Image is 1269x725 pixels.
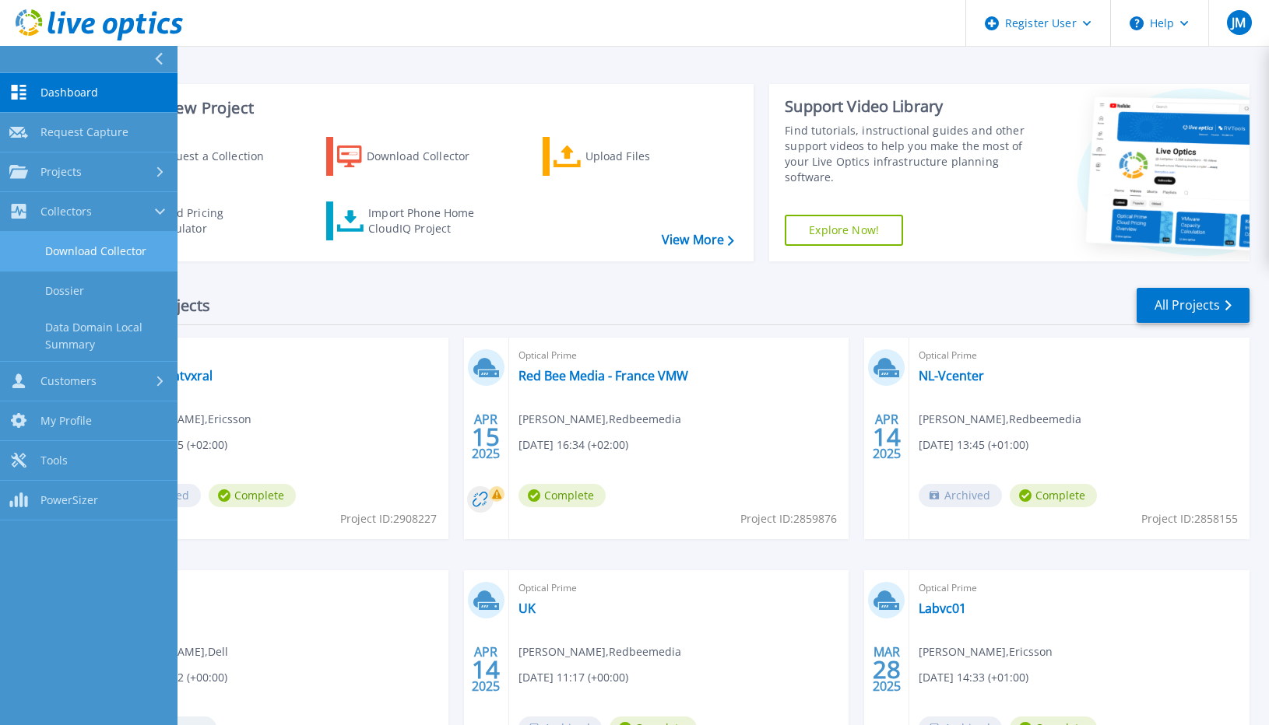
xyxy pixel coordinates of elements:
span: [PERSON_NAME] , Redbeemedia [518,411,681,428]
span: 15 [472,430,500,443]
span: 28 [873,663,901,676]
span: Project ID: 2908227 [340,510,437,527]
div: Upload Files [585,141,710,172]
div: MAR 2025 [872,641,902,698]
span: [PERSON_NAME] , Ericsson [118,411,251,428]
span: Request Capture [40,125,128,139]
span: PowerSizer [40,493,98,507]
div: Support Video Library [785,96,1027,117]
span: Archived [919,484,1002,507]
a: Upload Files [543,137,716,176]
div: APR 2025 [471,408,501,465]
span: Collectors [40,205,92,219]
span: Optical Prime [118,580,439,597]
span: Complete [518,484,606,507]
span: Optical Prime [118,347,439,364]
div: Cloud Pricing Calculator [153,205,277,236]
span: [PERSON_NAME] , Redbeemedia [518,643,681,660]
span: Complete [209,484,296,507]
span: Tools [40,454,68,468]
a: View More [662,233,734,247]
div: Find tutorials, instructional guides and other support videos to help you make the most of your L... [785,123,1027,185]
span: 14 [472,663,500,676]
span: Optical Prime [919,347,1240,364]
span: [PERSON_NAME] , Ericsson [919,643,1053,660]
div: APR 2025 [872,408,902,465]
span: Complete [1010,484,1097,507]
span: 14 [873,430,901,443]
span: Optical Prime [919,580,1240,597]
a: Request a Collection [111,137,284,176]
div: Import Phone Home CloudIQ Project [368,205,490,236]
div: Download Collector [367,141,491,172]
a: NL-Vcenter [919,368,984,384]
span: [DATE] 14:33 (+01:00) [919,669,1028,686]
span: [DATE] 16:34 (+02:00) [518,436,628,454]
span: Optical Prime [518,347,840,364]
h3: Start a New Project [111,100,733,117]
span: Optical Prime [518,580,840,597]
a: Cloud Pricing Calculator [111,201,284,240]
span: Project ID: 2859876 [740,510,837,527]
a: Red Bee Media - France VMW [518,368,688,384]
span: Dashboard [40,86,98,100]
a: All Projects [1137,288,1250,323]
a: UK [518,601,536,616]
span: JM [1232,16,1246,29]
span: Project ID: 2858155 [1141,510,1238,527]
span: Projects [40,165,82,179]
div: Request a Collection [155,141,279,172]
a: Labvc01 [919,601,966,616]
a: Download Collector [326,137,500,176]
span: [DATE] 11:17 (+00:00) [518,669,628,686]
span: [DATE] 13:45 (+01:00) [919,436,1028,454]
span: [PERSON_NAME] , Redbeemedia [919,411,1081,428]
span: Customers [40,374,97,388]
a: Explore Now! [785,215,903,246]
div: APR 2025 [471,641,501,698]
span: My Profile [40,414,92,428]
